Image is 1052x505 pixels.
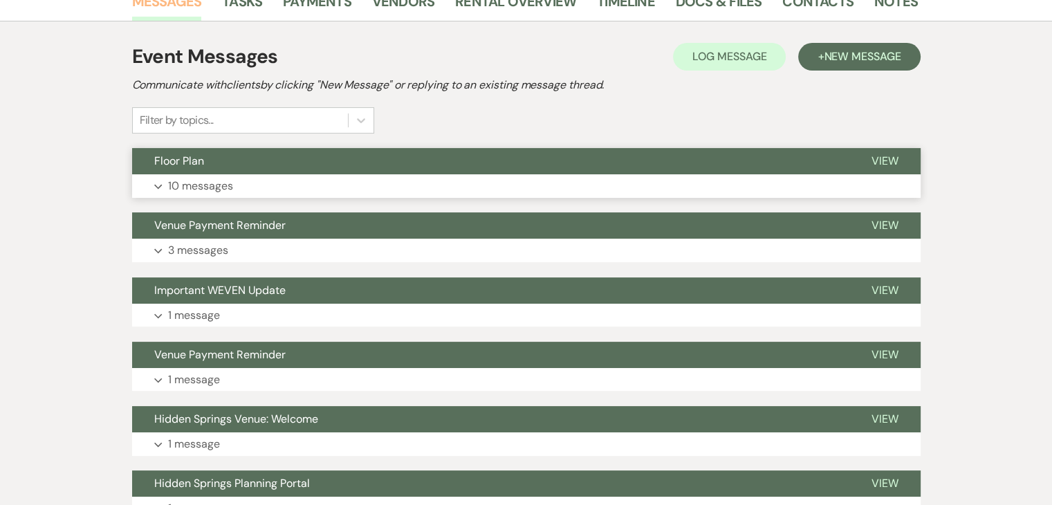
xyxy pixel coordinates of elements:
span: Hidden Springs Venue: Welcome [154,412,318,426]
p: 1 message [168,371,220,389]
div: Filter by topics... [140,112,214,129]
button: Venue Payment Reminder [132,342,849,368]
button: View [849,148,921,174]
h2: Communicate with clients by clicking "New Message" or replying to an existing message thread. [132,77,921,93]
button: Hidden Springs Venue: Welcome [132,406,849,432]
button: Floor Plan [132,148,849,174]
span: Hidden Springs Planning Portal [154,476,310,490]
button: 1 message [132,304,921,327]
span: New Message [824,49,901,64]
button: 1 message [132,432,921,456]
span: Floor Plan [154,154,204,168]
button: View [849,470,921,497]
span: Venue Payment Reminder [154,218,286,232]
button: Hidden Springs Planning Portal [132,470,849,497]
button: Venue Payment Reminder [132,212,849,239]
span: View [871,154,898,168]
button: View [849,212,921,239]
p: 1 message [168,435,220,453]
span: View [871,476,898,490]
p: 1 message [168,306,220,324]
button: 10 messages [132,174,921,198]
button: Important WEVEN Update [132,277,849,304]
p: 10 messages [168,177,233,195]
span: View [871,412,898,426]
h1: Event Messages [132,42,278,71]
span: Log Message [692,49,766,64]
button: View [849,406,921,432]
button: Log Message [673,43,786,71]
button: +New Message [798,43,920,71]
button: View [849,277,921,304]
p: 3 messages [168,241,228,259]
span: Venue Payment Reminder [154,347,286,362]
button: View [849,342,921,368]
span: Important WEVEN Update [154,283,286,297]
button: 1 message [132,368,921,392]
button: 3 messages [132,239,921,262]
span: View [871,347,898,362]
span: View [871,218,898,232]
span: View [871,283,898,297]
